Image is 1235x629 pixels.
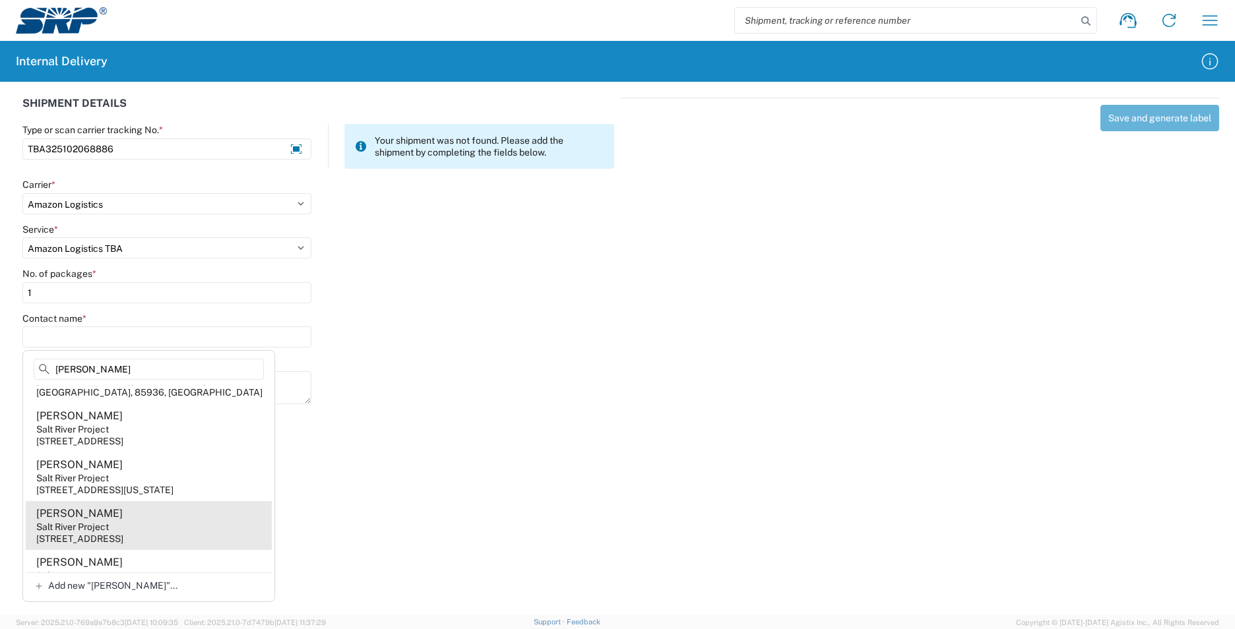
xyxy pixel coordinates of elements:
[534,618,567,626] a: Support
[22,179,55,191] label: Carrier
[567,618,600,626] a: Feedback
[36,472,109,484] div: Salt River Project
[36,409,123,423] div: [PERSON_NAME]
[274,618,326,626] span: [DATE] 11:37:29
[184,618,326,626] span: Client: 2025.21.0-7d7479b
[22,98,614,124] div: SHIPMENT DETAILS
[22,224,58,235] label: Service
[36,521,109,533] div: Salt River Project
[36,506,123,521] div: [PERSON_NAME]
[36,533,123,545] div: [STREET_ADDRESS]
[375,135,604,158] span: Your shipment was not found. Please add the shipment by completing the fields below.
[16,53,108,69] h2: Internal Delivery
[1016,616,1219,628] span: Copyright © [DATE]-[DATE] Agistix Inc., All Rights Reserved
[36,423,109,435] div: Salt River Project
[22,313,86,324] label: Contact name
[36,570,109,582] div: Salt River Project
[22,268,96,280] label: No. of packages
[22,124,163,136] label: Type or scan carrier tracking No.
[735,8,1077,33] input: Shipment, tracking or reference number
[16,7,107,34] img: srp
[16,618,178,626] span: Server: 2025.21.0-769a9a7b8c3
[125,618,178,626] span: [DATE] 10:09:35
[36,555,123,570] div: [PERSON_NAME]
[36,435,123,447] div: [STREET_ADDRESS]
[48,580,177,591] span: Add new "[PERSON_NAME]"...
[36,484,174,496] div: [STREET_ADDRESS][US_STATE]
[36,458,123,472] div: [PERSON_NAME]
